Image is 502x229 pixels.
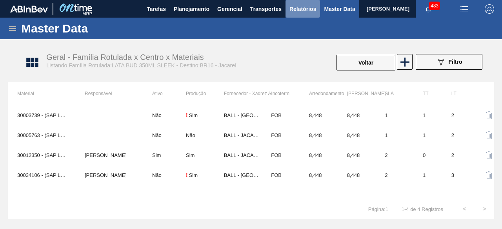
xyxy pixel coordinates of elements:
[413,82,442,105] th: TT
[189,172,198,178] div: Sim
[485,110,494,120] img: delete-icon
[336,55,395,70] button: Voltar
[224,82,262,105] th: Fornecedor - Xadrez A
[174,4,209,14] span: Planejamento
[480,126,485,144] div: Excluir Material
[224,105,262,125] td: BALL - TRÊS RIOS (RJ)
[224,145,262,165] td: BALL - JACAREÍ (SP)
[300,82,338,105] th: Arredondamento
[442,145,471,165] td: 2
[485,170,494,180] img: delete-icon
[75,165,143,185] td: BRUNO DE MELLO DUARTE
[143,82,186,105] th: Ativo
[413,105,442,125] td: 1
[143,105,186,125] td: Não
[8,125,75,145] td: 30005763 - (SAP Legado: 50515580) - LATA AL 350ML BUD SLEEK IN65
[338,145,376,165] td: 8.448
[262,105,300,125] td: FOB
[338,165,376,185] td: 8.448
[480,126,499,144] button: delete-icon
[412,54,486,71] div: Filtrar Família Rotulada x Centro x Material
[442,82,471,105] th: LT
[300,125,338,145] td: 8.448
[375,125,413,145] td: 1
[485,4,494,14] img: Logout
[262,145,300,165] td: FOB
[186,132,195,138] div: Não
[375,165,413,185] td: 2
[300,145,338,165] td: 8.448
[480,106,485,124] div: Excluir Material
[10,5,48,13] img: TNhmsLtSVTkK8tSr43FrP2fwEKptu5GPRR3wAAAABJRU5ErkJggg==
[480,166,499,184] button: delete-icon
[143,165,186,185] td: Não
[455,199,475,219] button: <
[400,206,443,212] span: 1 - 4 de 4 Registros
[416,54,482,70] button: Filtro
[480,166,485,184] div: Excluir Material
[375,105,413,125] td: 1
[336,54,396,71] div: Voltar Para Família Rotulada x Centro
[46,62,236,69] span: Listando Família Rotulada:LATA BUD 350ML SLEEK - Destino:BR16 - Jacareí
[413,165,442,185] td: 1
[449,59,462,65] span: Filtro
[300,105,338,125] td: 8.448
[186,82,224,105] th: Produção
[396,54,412,71] div: Nova Família Rotulada x Centro x Material
[475,199,494,219] button: >
[442,165,471,185] td: 3
[338,82,376,105] th: [PERSON_NAME]
[480,146,485,164] div: Excluir Material
[480,146,499,164] button: delete-icon
[186,152,224,158] div: Material sem Data de Descontinuação
[262,165,300,185] td: FOB
[300,165,338,185] td: 8.448
[442,105,471,125] td: 2
[147,4,166,14] span: Tarefas
[485,130,494,140] img: delete-icon
[186,172,224,178] div: Material sem Data de Descontinuação
[224,165,262,185] td: BALL - TRÊS RIOS (RJ)
[186,132,224,138] div: Material sem Data de Descontinuação
[189,112,198,118] div: Sim
[8,145,75,165] td: 30012350 - (SAP Legado: 50798751) - LATA AL. 350ML BUD SLK 429
[186,112,224,118] div: Material sem Data de Descontinuação
[143,125,186,145] td: Não
[324,4,355,14] span: Master Data
[460,4,469,14] img: userActions
[262,82,300,105] th: Incoterm
[289,4,316,14] span: Relatórios
[75,145,143,165] td: IGOR FERREIRA MOURA
[416,4,441,14] button: Notificações
[250,4,282,14] span: Transportes
[429,2,440,10] span: 483
[224,125,262,145] td: BALL - JACAREÍ (SP)
[262,125,300,145] td: FOB
[75,82,143,105] th: Responsável
[217,4,242,14] span: Gerencial
[21,24,160,33] h1: Master Data
[338,125,376,145] td: 8.448
[8,82,75,105] th: Material
[186,172,188,178] div: !
[338,105,376,125] td: 8.448
[143,145,186,165] td: Sim
[8,105,75,125] td: 30003739 - (SAP Legado: 50786382) - LATA AL. 350ML BUD SLEEK COPA 22
[375,82,413,105] th: SLA
[8,165,75,185] td: 30034106 - (SAP Legado: 50843514) - LATA AL 350ML BUD MUNDIAL N25
[46,53,204,61] span: Geral - Família Rotulada x Centro x Materiais
[375,145,413,165] td: 2
[186,112,188,118] div: !
[186,152,195,158] div: Sim
[485,150,494,160] img: delete-icon
[480,106,499,124] button: delete-icon
[368,206,388,212] span: Página : 1
[413,125,442,145] td: 1
[442,125,471,145] td: 2
[413,145,442,165] td: 0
